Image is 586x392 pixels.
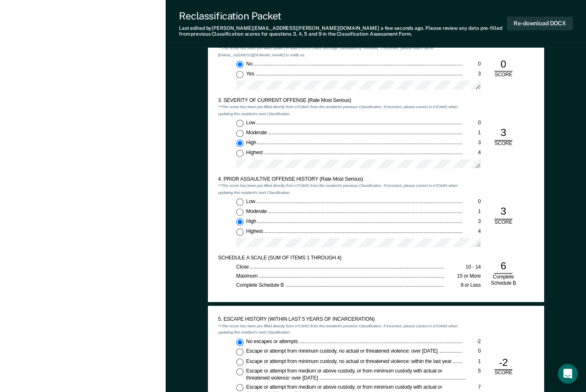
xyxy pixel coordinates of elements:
[179,10,507,22] div: Reclassification Packet
[218,176,463,183] div: 4. PRIOR ASSAULTIVE OFFENSE HISTORY (Rate Most Serious)
[494,126,512,140] div: 3
[444,273,480,280] div: 15 or More
[236,282,285,288] span: Complete Schedule B
[463,208,481,215] div: 1
[246,208,268,214] span: Moderate
[218,104,458,116] em: **This score has been pre-filled directly from eTOMIS from the resident's previous Classification...
[246,130,268,136] span: Moderate
[466,368,481,375] div: 5
[463,218,481,225] div: 3
[490,273,517,287] div: Complete Schedule B
[490,71,517,78] div: SCORE
[218,46,433,57] em: **This score has been pre-filled based on data from eTOMIS and logic calculated by Recidiviz. If ...
[246,150,264,155] span: Highest
[463,70,481,77] div: 3
[246,218,257,224] span: High
[236,264,250,270] span: Close
[236,70,244,78] input: Yes3
[490,140,517,147] div: SCORE
[246,60,253,66] span: No
[463,228,481,235] div: 4
[466,384,480,391] div: 7
[246,368,442,381] span: Escape or attempt from medium or above custody, or from minimum custody with actual or threatened...
[236,140,244,147] input: High3
[236,120,244,127] input: Low0
[218,97,463,104] div: 3. SEVERITY OF CURRENT OFFENSE (Rate Most Serious)
[246,140,257,145] span: High
[463,140,481,146] div: 3
[444,282,480,289] div: 9 or Less
[236,130,244,137] input: Moderate1
[490,370,517,377] div: SCORE
[463,339,481,345] div: -2
[246,228,264,234] span: Highest
[236,228,244,236] input: Highest4
[246,120,256,126] span: Low
[236,348,244,356] input: Escape or attempt from minimum custody, no actual or threatened violence: over [DATE]0
[490,219,517,225] div: SCORE
[463,150,481,156] div: 4
[179,25,507,37] div: Last edited by [PERSON_NAME][EMAIL_ADDRESS][PERSON_NAME][DOMAIN_NAME] . Please review any data pr...
[236,198,244,206] input: Low0
[218,183,458,195] em: **This score has been pre-filled directly from eTOMIS from the resident's previous Classification...
[444,264,480,271] div: 10 - 14
[494,58,512,71] div: 0
[463,198,481,205] div: 0
[218,323,458,335] em: **This score has been pre-filled directly from eTOMIS from the resident's previous Classification...
[236,368,244,376] input: Escape or attempt from medium or above custody, or from minimum custody with actual or threatened...
[246,198,256,204] span: Low
[246,339,299,344] span: No escapes or attempts
[236,60,244,68] input: No0
[236,218,244,226] input: High3
[236,384,244,392] input: Escape or attempt from medium or above custody, or from minimum custody with actual or threatened...
[463,130,481,136] div: 1
[236,150,244,157] input: Highest4
[236,339,244,346] input: No escapes or attempts-2
[381,25,423,31] span: a few seconds ago
[463,348,481,355] div: 0
[246,358,453,364] span: Escape or attempt from minimum custody, no actual or threatened violence: within the last year
[463,120,481,126] div: 0
[236,273,258,279] span: Maximum
[507,17,573,30] button: Re-download DOCX
[246,348,439,354] span: Escape or attempt from minimum custody, no actual or threatened violence: over [DATE]
[463,60,481,67] div: 0
[494,259,512,273] div: 6
[463,358,481,365] div: 1
[218,255,463,261] div: SCHEDULE A SCALE (SUM OF ITEMS 1 THROUGH 4)
[558,364,578,384] div: Open Intercom Messenger
[236,358,244,366] input: Escape or attempt from minimum custody, no actual or threatened violence: within the last year1
[494,356,512,370] div: -2
[236,208,244,216] input: Moderate1
[494,205,512,219] div: 3
[246,70,255,76] span: Yes
[218,316,463,323] div: 5. ESCAPE HISTORY (WITHIN LAST 5 YEARS OF INCARCERATION)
